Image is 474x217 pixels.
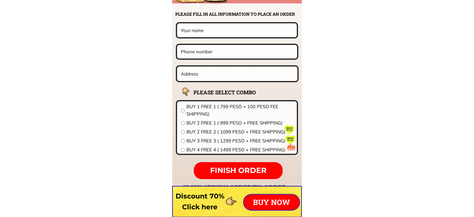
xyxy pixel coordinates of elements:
h2: PLEASE FILL IN ALL INFORMATION TO PLACE AN ORDER [175,11,301,18]
input: Phone number [179,45,295,58]
h2: PLEASE SELECT COMBO [193,88,271,96]
span: BUY 2 FREE 1 ( 999 PESO + FREE SHIPPING) [186,119,293,127]
p: BUY NOW [244,194,299,210]
span: BUY 2 FREE 2 ( 1099 PESO + FREE SHIPPING) [186,128,293,136]
span: FINISH ORDER" [207,184,254,191]
input: Address [179,67,295,81]
div: CLICK " TO ORDER [183,182,467,193]
span: BUY 1 FREE 1 ( 799 PESO + 100 PESO FEE SHIPPING) [186,103,293,118]
span: FINISH ORDER [210,166,267,175]
span: BUY 3 FREE 3 ( 1299 PESO + FREE SHIPPING) [186,137,293,145]
input: Your name [179,23,294,37]
span: BUY 4 FREE 4 ( 1499 PESO + FREE SHIPPING) [186,146,293,154]
h3: Discount 70% Click here [172,191,227,212]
